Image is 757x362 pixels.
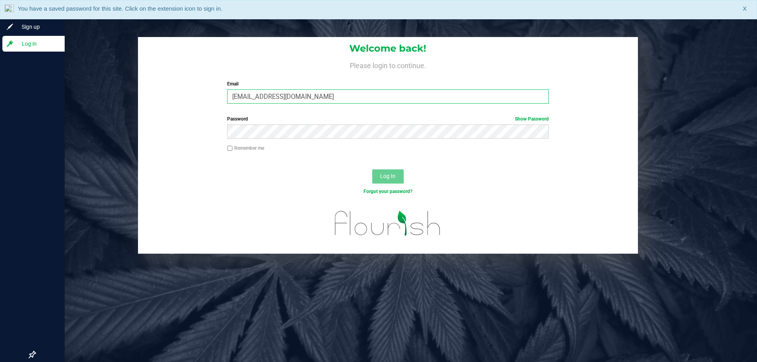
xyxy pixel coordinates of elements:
h4: Please login to continue. [138,60,638,69]
a: Forgot your password? [364,189,412,194]
span: Log In [380,173,395,179]
inline-svg: Log in [6,40,14,48]
inline-svg: Sign up [6,23,14,31]
span: Password [227,116,248,122]
span: Log in [14,39,61,48]
span: You have a saved password for this site. Click on the extension icon to sign in. [18,5,222,12]
button: Log In [372,169,404,184]
span: Sign up [14,22,61,32]
h1: Welcome back! [138,43,638,54]
span: X [743,4,747,13]
label: Remember me [227,145,264,152]
img: flourish_logo.svg [325,203,450,243]
img: notLoggedInIcon.png [4,4,14,15]
a: Show Password [515,116,549,122]
label: Email [227,80,548,87]
input: Remember me [227,146,233,151]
